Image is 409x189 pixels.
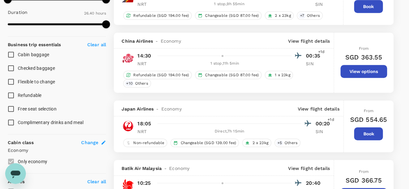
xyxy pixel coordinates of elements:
span: Changeable (SGD 139.00 fee) [178,140,239,146]
div: Changeable (SGD 139.00 fee) [170,139,239,147]
span: + 5 [276,140,283,146]
span: Economy [161,38,181,44]
p: SIN [316,128,332,135]
span: Japan Airlines [122,106,154,112]
div: +5Others [274,139,300,147]
span: Refundable [18,93,42,98]
div: Changeable (SGD 87.00 fee) [195,11,262,20]
strong: Business trip essentials [8,42,61,47]
span: 2 x 23kg [250,140,271,146]
span: Changeable (SGD 87.00 fee) [202,13,261,18]
div: Refundable (SGD 194.00 fee) [123,71,192,79]
span: Checked baggage [18,66,55,71]
div: 1 x 23kg [265,71,293,79]
p: 00:20 [316,120,332,128]
p: Economy [8,147,106,153]
span: - [162,165,169,172]
span: Complimentary drinks and meal [18,120,83,125]
p: View flight details [298,106,339,112]
span: 2 x 23kg [272,13,293,18]
p: NRT [137,60,154,67]
div: 2 x 23kg [242,139,271,147]
div: Direct , 7h 15min [157,128,301,135]
p: 00:35 [306,52,322,60]
span: + 7 [298,13,305,18]
p: SIN [315,1,331,7]
span: Flexible to change [18,79,55,84]
div: 1 stop , 9h 55min [157,1,301,7]
img: CI [122,52,135,65]
span: Cabin baggage [18,52,49,57]
span: Refundable (SGD 194.00 fee) [131,13,191,18]
span: From [363,109,373,113]
img: JL [122,120,135,132]
p: NRT [137,128,154,135]
p: Clear all [87,41,106,48]
span: - [154,106,161,112]
p: 18:05 [137,120,151,128]
span: Others [133,81,151,86]
div: 2 x 23kg [265,11,294,20]
p: NRT [137,1,154,7]
span: 26.40 hours [84,11,106,16]
h6: SGD 554.65 [350,114,387,125]
span: From [359,169,369,174]
div: +10Others [123,79,151,88]
span: Only economy [18,159,47,164]
h6: SGD 363.55 [345,52,382,62]
p: Duration [8,9,27,16]
div: Refundable (SGD 194.00 fee) [123,11,192,20]
span: +1d [318,49,325,55]
button: Book [354,127,383,140]
span: Free seat selection [18,106,57,111]
span: + 10 [125,81,134,86]
button: View options [340,65,387,78]
span: Changeable (SGD 87.00 fee) [202,72,261,78]
p: View flight details [288,38,330,44]
p: 14:30 [137,52,151,60]
span: From [359,46,369,51]
span: Others [282,140,300,146]
p: 20:40 [306,179,322,187]
p: 10:25 [137,179,151,187]
span: - [153,38,160,44]
strong: Airlines [8,179,25,184]
p: View flight details [288,165,330,172]
span: Economy [169,165,189,172]
span: Refundable (SGD 194.00 fee) [131,72,191,78]
span: +1d [328,117,334,123]
p: SIN [306,60,322,67]
strong: Cabin class [8,140,34,145]
div: 1 stop , 11h 5min [157,60,292,67]
span: Batik Air Malaysia [122,165,162,172]
span: 1 x 23kg [272,72,293,78]
div: Non-refundable [123,139,167,147]
h6: SGD 366.75 [346,175,382,185]
span: China Airlines [122,38,153,44]
div: Changeable (SGD 87.00 fee) [195,71,262,79]
iframe: Button to launch messaging window [5,163,26,184]
span: Change [81,139,98,146]
div: +7Others [297,11,322,20]
p: Clear all [87,178,106,185]
span: Others [304,13,322,18]
span: Economy [161,106,182,112]
span: Non-refundable [131,140,167,146]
